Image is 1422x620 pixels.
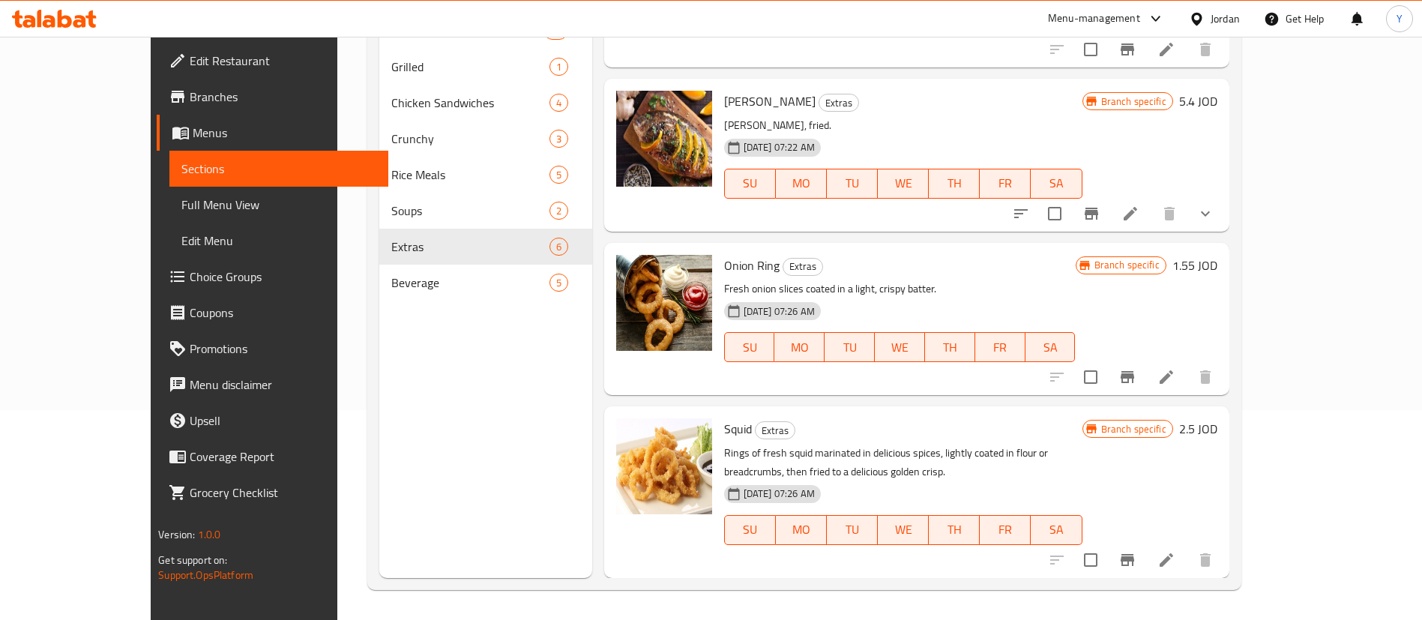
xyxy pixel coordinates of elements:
[549,58,568,76] div: items
[157,475,388,511] a: Grocery Checklist
[379,7,591,307] nav: Menu sections
[190,304,376,322] span: Coupons
[550,60,567,74] span: 1
[157,79,388,115] a: Branches
[875,332,925,362] button: WE
[929,515,980,545] button: TH
[1187,196,1223,232] button: show more
[157,403,388,439] a: Upsell
[391,130,549,148] span: Crunchy
[776,169,827,199] button: MO
[169,223,388,259] a: Edit Menu
[827,515,878,545] button: TU
[756,422,795,439] span: Extras
[391,166,549,184] div: Rice Meals
[379,157,591,193] div: Rice Meals5
[181,232,376,250] span: Edit Menu
[550,276,567,290] span: 5
[157,115,388,151] a: Menus
[190,412,376,430] span: Upsell
[391,94,549,112] span: Chicken Sandwiches
[1003,196,1039,232] button: sort-choices
[157,295,388,331] a: Coupons
[986,172,1025,194] span: FR
[190,376,376,394] span: Menu disclaimer
[935,172,974,194] span: TH
[724,90,816,112] span: [PERSON_NAME]
[391,202,549,220] span: Soups
[878,169,929,199] button: WE
[833,172,872,194] span: TU
[190,52,376,70] span: Edit Restaurant
[549,94,568,112] div: items
[1075,544,1106,576] span: Select to update
[1187,542,1223,578] button: delete
[724,169,776,199] button: SU
[198,525,221,544] span: 1.0.0
[731,337,769,358] span: SU
[169,151,388,187] a: Sections
[158,550,227,570] span: Get support on:
[731,519,770,541] span: SU
[158,525,195,544] span: Version:
[550,240,567,254] span: 6
[1088,258,1166,272] span: Branch specific
[975,332,1025,362] button: FR
[731,172,770,194] span: SU
[1095,422,1172,436] span: Branch specific
[929,169,980,199] button: TH
[782,172,821,194] span: MO
[755,421,795,439] div: Extras
[190,88,376,106] span: Branches
[1187,31,1223,67] button: delete
[391,58,549,76] span: Grilled
[1025,332,1076,362] button: SA
[1037,519,1076,541] span: SA
[783,258,822,275] span: Extras
[1211,10,1240,27] div: Jordan
[738,140,821,154] span: [DATE] 07:22 AM
[157,367,388,403] a: Menu disclaimer
[181,160,376,178] span: Sections
[1109,359,1145,395] button: Branch-specific-item
[1157,368,1175,386] a: Edit menu item
[724,332,775,362] button: SU
[550,168,567,182] span: 5
[549,130,568,148] div: items
[1031,169,1082,199] button: SA
[738,487,821,501] span: [DATE] 07:26 AM
[1109,542,1145,578] button: Branch-specific-item
[986,519,1025,541] span: FR
[1172,255,1217,276] h6: 1.55 JOD
[550,204,567,218] span: 2
[549,202,568,220] div: items
[827,169,878,199] button: TU
[616,91,712,187] img: Dennis fish
[1187,359,1223,395] button: delete
[158,565,253,585] a: Support.OpsPlatform
[1039,198,1070,229] span: Select to update
[157,331,388,367] a: Promotions
[878,515,929,545] button: WE
[981,337,1019,358] span: FR
[724,515,776,545] button: SU
[391,238,549,256] span: Extras
[935,519,974,541] span: TH
[724,418,752,440] span: Squid
[1151,196,1187,232] button: delete
[1048,10,1140,28] div: Menu-management
[1397,10,1403,27] span: Y
[783,258,823,276] div: Extras
[193,124,376,142] span: Menus
[1075,361,1106,393] span: Select to update
[1109,31,1145,67] button: Branch-specific-item
[379,121,591,157] div: Crunchy3
[190,268,376,286] span: Choice Groups
[931,337,969,358] span: TH
[980,515,1031,545] button: FR
[379,49,591,85] div: Grilled1
[616,255,712,351] img: Onion Ring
